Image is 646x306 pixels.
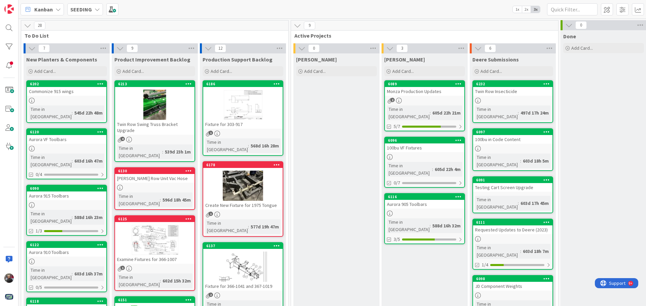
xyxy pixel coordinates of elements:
[27,81,106,96] div: 6202Commonize 915 wings
[203,201,283,210] div: Create New Fixture for 1975 Tongue
[115,297,194,303] div: 6151
[473,276,552,282] div: 6098
[206,244,283,248] div: 6137
[27,242,106,257] div: 6122Aurora 910 Toolbars
[476,82,552,86] div: 6232
[118,82,194,86] div: 6213
[203,81,283,129] div: 6186Fixture for 303-917
[72,214,73,221] span: :
[36,284,42,291] span: 0/5
[115,174,194,183] div: [PERSON_NAME] Row Unit Vac Hose
[476,276,552,281] div: 6098
[472,219,553,270] a: 6111Requested Updates to Deere (2023)Time in [GEOGRAPHIC_DATA]:603d 18h 7m1/4
[304,68,326,74] span: Add Card...
[72,157,73,165] span: :
[38,44,50,52] span: 7
[27,298,106,304] div: 6118
[117,144,162,159] div: Time in [GEOGRAPHIC_DATA]
[114,215,195,291] a: 6125Examine Fixtures for 366-1007Time in [GEOGRAPHIC_DATA]:602d 15h 32m
[203,120,283,129] div: Fixture for 303-917
[385,200,464,209] div: Aurora 905 Toolbars
[27,87,106,96] div: Commonize 915 wings
[203,243,283,249] div: 6137
[73,214,104,221] div: 588d 16h 23m
[388,194,464,199] div: 6116
[215,44,226,52] span: 12
[476,178,552,182] div: 6091
[385,143,464,152] div: 100bu VF Fixtures
[248,142,249,149] span: :
[27,242,106,248] div: 6122
[30,130,106,134] div: 6120
[30,299,106,304] div: 6118
[476,130,552,134] div: 6097
[396,44,408,52] span: 3
[205,138,248,153] div: Time in [GEOGRAPHIC_DATA]
[115,168,194,183] div: 6130[PERSON_NAME] Row Unit Vac Hose
[162,148,163,156] span: :
[387,218,430,233] div: Time in [GEOGRAPHIC_DATA]
[203,161,283,237] a: 6178Create New Fixture for 1975 TongueTime in [GEOGRAPHIC_DATA]:577d 19h 47m
[296,56,337,63] span: Andrew
[473,183,552,192] div: Testing Cart Screen Upgrade
[27,185,106,191] div: 6090
[14,1,31,9] span: Support
[34,5,53,13] span: Kanban
[385,87,464,96] div: Monza Production Updates
[27,129,106,135] div: 6120
[163,148,192,156] div: 539d 23h 1m
[203,80,283,156] a: 6186Fixture for 303-917Time in [GEOGRAPHIC_DATA]:568d 16h 28m
[115,216,194,264] div: 6125Examine Fixtures for 366-1007
[475,196,518,211] div: Time in [GEOGRAPHIC_DATA]
[203,162,283,210] div: 6178Create New Fixture for 1975 Tongue
[294,32,550,39] span: Active Projects
[29,210,72,225] div: Time in [GEOGRAPHIC_DATA]
[205,219,248,234] div: Time in [GEOGRAPHIC_DATA]
[472,176,553,213] a: 6091Testing Cart Screen UpgradeTime in [GEOGRAPHIC_DATA]:603d 17h 45m
[472,56,519,63] span: Deere Submissions
[547,3,598,15] input: Quick Filter...
[73,157,104,165] div: 603d 16h 47m
[26,185,107,236] a: 6090Aurora 915 ToolbarsTime in [GEOGRAPHIC_DATA]:588d 16h 23m1/3
[29,154,72,168] div: Time in [GEOGRAPHIC_DATA]
[209,293,213,297] span: 2
[473,81,552,96] div: 6232Twin Row Insecticide
[521,248,550,255] div: 603d 18h 7m
[161,277,192,285] div: 602d 15h 32m
[115,168,194,174] div: 6130
[72,109,73,117] span: :
[472,128,553,171] a: 6097100bu in Code ContentTime in [GEOGRAPHIC_DATA]:603d 18h 5m
[476,220,552,225] div: 6111
[122,68,144,74] span: Add Card...
[472,80,553,123] a: 6232Twin Row InsecticideTime in [GEOGRAPHIC_DATA]:497d 17h 24m
[203,56,273,63] span: Production Support Backlog
[209,131,213,135] span: 1
[30,82,106,86] div: 6202
[473,87,552,96] div: Twin Row Insecticide
[249,142,281,149] div: 568d 16h 28m
[473,129,552,144] div: 6097100bu in Code Content
[118,298,194,302] div: 6151
[4,273,14,283] img: JK
[390,98,395,102] span: 2
[249,223,281,230] div: 577d 19h 47m
[384,137,465,188] a: 6096100bu VF FixturesTime in [GEOGRAPHIC_DATA]:605d 22h 4m0/7
[115,81,194,87] div: 6213
[473,219,552,234] div: 6111Requested Updates to Deere (2023)
[26,56,97,63] span: New Planters & Components
[34,68,56,74] span: Add Card...
[26,128,107,179] a: 6120Aurora VF ToolbarsTime in [GEOGRAPHIC_DATA]:603d 16h 47m0/4
[563,33,576,40] span: Done
[480,68,502,74] span: Add Card...
[385,137,464,152] div: 6096100bu VF Fixtures
[117,192,160,207] div: Time in [GEOGRAPHIC_DATA]
[308,44,320,52] span: 0
[473,129,552,135] div: 6097
[430,222,431,229] span: :
[203,81,283,87] div: 6186
[27,81,106,87] div: 6202
[160,277,161,285] span: :
[26,80,107,123] a: 6202Commonize 915 wingsTime in [GEOGRAPHIC_DATA]:545d 22h 48m
[473,282,552,291] div: JD Component Weights
[384,193,465,244] a: 6116Aurora 905 ToolbarsTime in [GEOGRAPHIC_DATA]:588d 16h 32m3/5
